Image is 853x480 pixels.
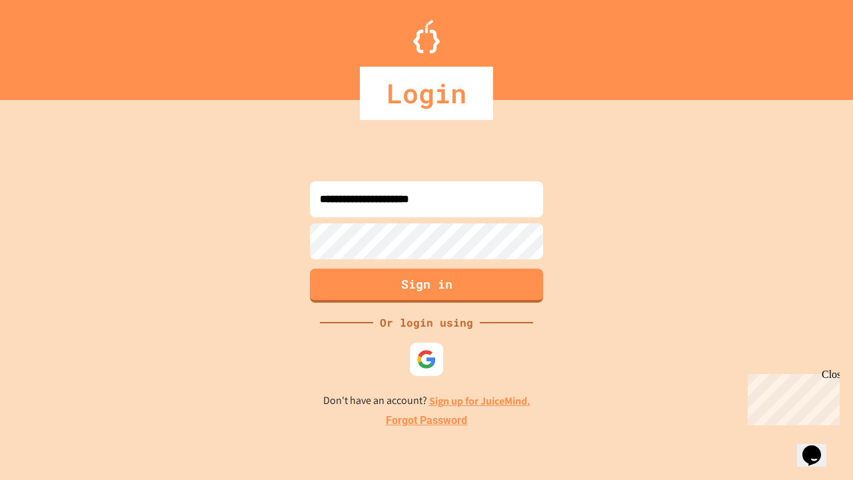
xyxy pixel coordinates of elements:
button: Sign in [310,269,543,303]
iframe: chat widget [797,427,840,467]
p: Don't have an account? [323,393,530,409]
div: Chat with us now!Close [5,5,92,85]
div: Or login using [373,315,480,331]
a: Sign up for JuiceMind. [429,394,530,408]
div: Login [360,67,493,120]
iframe: chat widget [742,369,840,425]
img: Logo.svg [413,20,440,53]
img: google-icon.svg [417,349,436,369]
a: Forgot Password [386,413,467,429]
